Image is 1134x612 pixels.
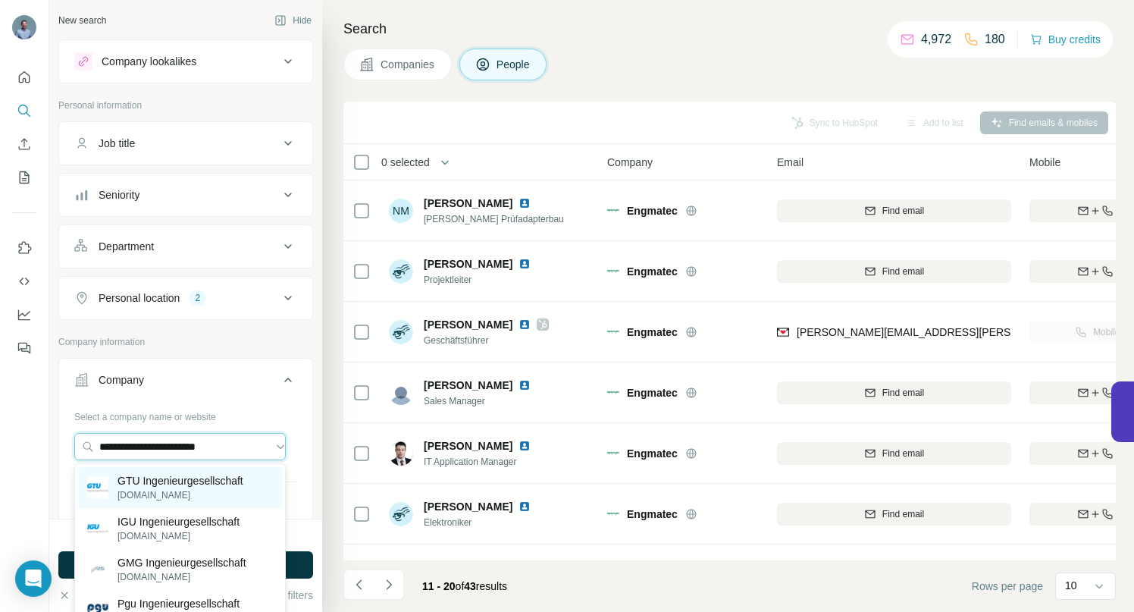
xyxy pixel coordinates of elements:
[424,379,512,391] span: [PERSON_NAME]
[87,477,108,498] img: GTU Ingenieurgesellschaft
[972,579,1043,594] span: Rows per page
[422,580,456,592] span: 11 - 20
[518,379,531,391] img: LinkedIn logo
[58,14,106,27] div: New search
[882,204,924,218] span: Find email
[882,447,924,460] span: Find email
[424,438,512,454] span: [PERSON_NAME]
[627,264,678,279] span: Engmatec
[607,508,619,520] img: Logo of Engmatec
[117,596,240,611] p: Pgu Ingenieurgesellschaft
[627,325,678,340] span: Engmatec
[12,164,36,191] button: My lists
[777,442,1011,465] button: Find email
[777,199,1011,222] button: Find email
[985,30,1005,49] p: 180
[1029,155,1060,170] span: Mobile
[381,155,430,170] span: 0 selected
[117,570,246,584] p: [DOMAIN_NAME]
[882,265,924,278] span: Find email
[607,155,653,170] span: Company
[464,580,476,592] span: 43
[264,9,322,32] button: Hide
[374,570,404,600] button: Navigate to next page
[777,325,789,340] img: provider findymail logo
[921,30,951,49] p: 4,972
[777,260,1011,283] button: Find email
[518,501,531,513] img: LinkedIn logo
[389,381,413,405] img: Avatar
[627,507,678,522] span: Engmatec
[882,386,924,400] span: Find email
[389,441,413,466] img: Avatar
[87,559,108,580] img: GMG Ingenieurgesellschaft
[389,199,413,223] div: NM
[87,518,108,539] img: IGU Ingenieurgesellschaft
[422,580,507,592] span: results
[59,177,312,213] button: Seniority
[99,239,154,254] div: Department
[12,130,36,158] button: Enrich CSV
[117,488,243,502] p: [DOMAIN_NAME]
[389,259,413,284] img: Avatar
[424,212,564,226] span: [PERSON_NAME] Prüfadapterbau
[102,54,196,69] div: Company lookalikes
[99,290,180,306] div: Personal location
[518,258,531,270] img: LinkedIn logo
[777,503,1011,526] button: Find email
[99,136,135,151] div: Job title
[424,499,512,514] span: [PERSON_NAME]
[607,326,619,338] img: Logo of Engmatec
[424,334,549,347] span: Geschäftsführer
[117,529,240,543] p: [DOMAIN_NAME]
[607,387,619,399] img: Logo of Engmatec
[424,196,512,211] span: [PERSON_NAME]
[518,197,531,209] img: LinkedIn logo
[59,43,312,80] button: Company lookalikes
[59,280,312,316] button: Personal location2
[389,502,413,526] img: Avatar
[343,570,374,600] button: Navigate to previous page
[607,205,619,217] img: Logo of Engmatec
[59,228,312,265] button: Department
[777,155,804,170] span: Email
[12,334,36,362] button: Feedback
[117,555,246,570] p: GMG Ingenieurgesellschaft
[117,514,240,529] p: IGU Ingenieurgesellschaft
[607,447,619,460] img: Logo of Engmatec
[12,301,36,328] button: Dashboard
[518,440,531,452] img: LinkedIn logo
[777,381,1011,404] button: Find email
[381,57,436,72] span: Companies
[1065,578,1077,593] p: 10
[12,97,36,124] button: Search
[58,551,313,579] button: Run search
[424,394,549,408] span: Sales Manager
[58,588,102,603] button: Clear
[456,580,465,592] span: of
[99,372,144,388] div: Company
[74,404,297,424] div: Select a company name or website
[882,507,924,521] span: Find email
[1030,29,1101,50] button: Buy credits
[627,203,678,218] span: Engmatec
[424,317,512,332] span: [PERSON_NAME]
[58,335,313,349] p: Company information
[389,320,413,344] img: Avatar
[607,265,619,278] img: Logo of Engmatec
[497,57,531,72] span: People
[59,362,312,404] button: Company
[12,268,36,295] button: Use Surfe API
[189,291,206,305] div: 2
[627,385,678,400] span: Engmatec
[343,18,1116,39] h4: Search
[12,64,36,91] button: Quick start
[58,99,313,112] p: Personal information
[424,516,549,529] span: Elektroniker
[99,187,139,202] div: Seniority
[12,234,36,262] button: Use Surfe on LinkedIn
[424,455,549,469] span: IT Application Manager
[518,319,531,331] img: LinkedIn logo
[424,560,512,575] span: [PERSON_NAME]
[15,560,52,597] div: Open Intercom Messenger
